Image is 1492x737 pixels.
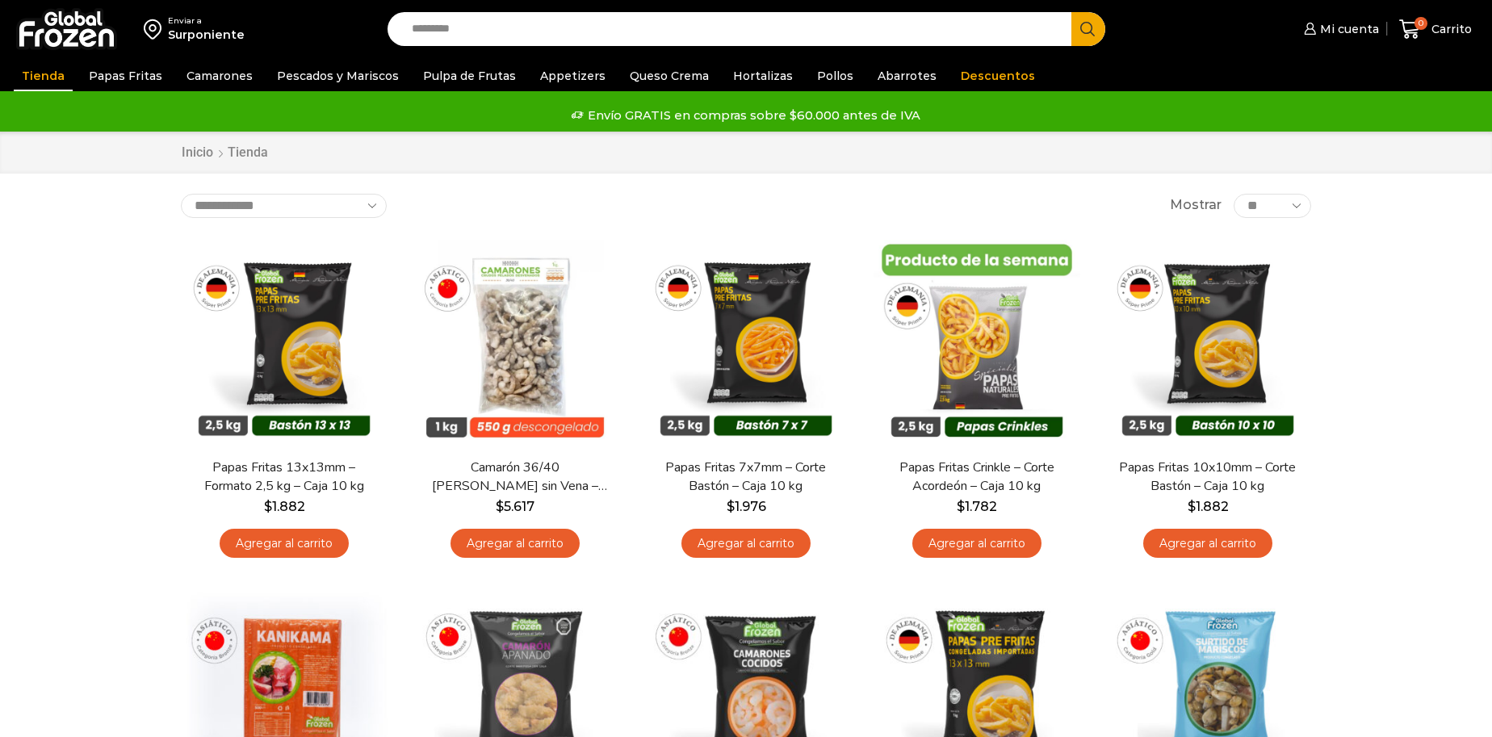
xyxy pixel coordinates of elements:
a: Agregar al carrito: “Papas Fritas 10x10mm - Corte Bastón - Caja 10 kg” [1143,529,1272,559]
select: Pedido de la tienda [181,194,387,218]
a: Inicio [181,144,214,162]
a: 0 Carrito [1395,10,1476,48]
a: Agregar al carrito: “Papas Fritas 7x7mm - Corte Bastón - Caja 10 kg” [681,529,811,559]
span: Carrito [1427,21,1472,37]
bdi: 1.782 [957,499,997,514]
a: Hortalizas [725,61,801,91]
a: Agregar al carrito: “Camarón 36/40 Crudo Pelado sin Vena - Bronze - Caja 10 kg” [451,529,580,559]
a: Pollos [809,61,861,91]
span: Mostrar [1170,196,1222,215]
a: Abarrotes [870,61,945,91]
a: Tienda [14,61,73,91]
a: Pescados y Mariscos [269,61,407,91]
bdi: 1.882 [264,499,305,514]
span: Mi cuenta [1316,21,1379,37]
span: $ [727,499,735,514]
a: Pulpa de Frutas [415,61,524,91]
nav: Breadcrumb [181,144,268,162]
a: Appetizers [532,61,614,91]
a: Agregar al carrito: “Papas Fritas 13x13mm - Formato 2,5 kg - Caja 10 kg” [220,529,349,559]
a: Descuentos [953,61,1043,91]
a: Papas Fritas Crinkle – Corte Acordeón – Caja 10 kg [884,459,1070,496]
a: Queso Crema [622,61,717,91]
span: $ [264,499,272,514]
a: Mi cuenta [1300,13,1379,45]
div: Enviar a [168,15,245,27]
bdi: 1.976 [727,499,766,514]
bdi: 1.882 [1188,499,1229,514]
a: Papas Fritas 13x13mm – Formato 2,5 kg – Caja 10 kg [191,459,377,496]
a: Papas Fritas [81,61,170,91]
span: $ [1188,499,1196,514]
a: Camarón 36/40 [PERSON_NAME] sin Vena – Bronze – Caja 10 kg [422,459,608,496]
span: 0 [1414,17,1427,30]
div: Surponiente [168,27,245,43]
a: Papas Fritas 10x10mm – Corte Bastón – Caja 10 kg [1115,459,1301,496]
img: address-field-icon.svg [144,15,168,43]
a: Agregar al carrito: “Papas Fritas Crinkle - Corte Acordeón - Caja 10 kg” [912,529,1041,559]
bdi: 5.617 [496,499,534,514]
h1: Tienda [228,144,268,160]
a: Papas Fritas 7x7mm – Corte Bastón – Caja 10 kg [653,459,839,496]
a: Camarones [178,61,261,91]
span: $ [957,499,965,514]
button: Search button [1071,12,1105,46]
span: $ [496,499,504,514]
